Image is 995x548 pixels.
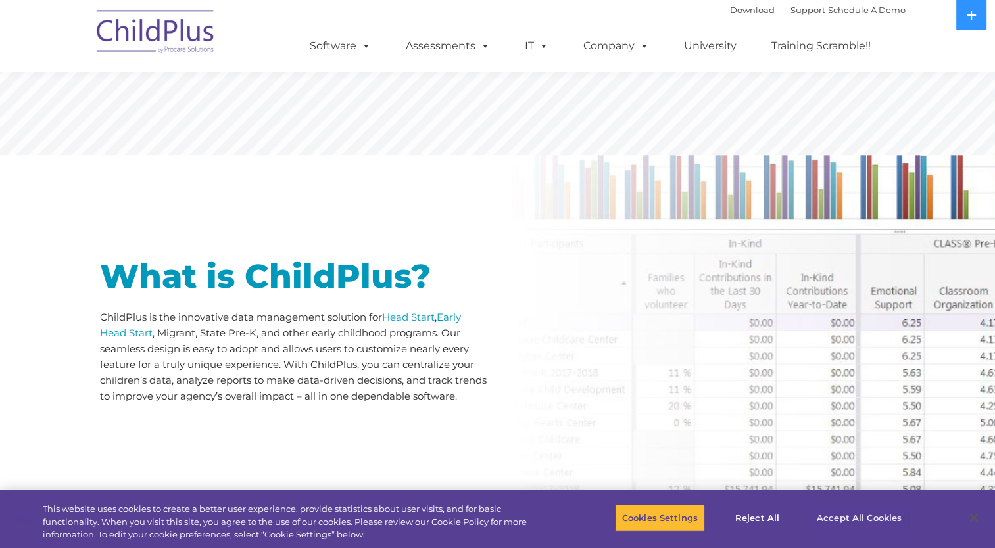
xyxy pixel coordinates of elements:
[730,5,906,15] font: |
[828,5,906,15] a: Schedule A Demo
[297,33,384,59] a: Software
[790,5,825,15] a: Support
[671,33,750,59] a: University
[43,503,547,541] div: This website uses cookies to create a better user experience, provide statistics about user visit...
[959,503,988,532] button: Close
[810,504,909,532] button: Accept All Cookies
[382,311,435,323] a: Head Start
[615,504,705,532] button: Cookies Settings
[100,309,488,404] p: ChildPlus is the innovative data management solution for , , Migrant, State Pre-K, and other earl...
[512,33,562,59] a: IT
[100,260,488,293] h1: What is ChildPlus?
[730,5,775,15] a: Download
[758,33,884,59] a: Training Scramble!!
[100,311,461,339] a: Early Head Start
[393,33,503,59] a: Assessments
[716,504,798,532] button: Reject All
[90,1,222,66] img: ChildPlus by Procare Solutions
[570,33,662,59] a: Company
